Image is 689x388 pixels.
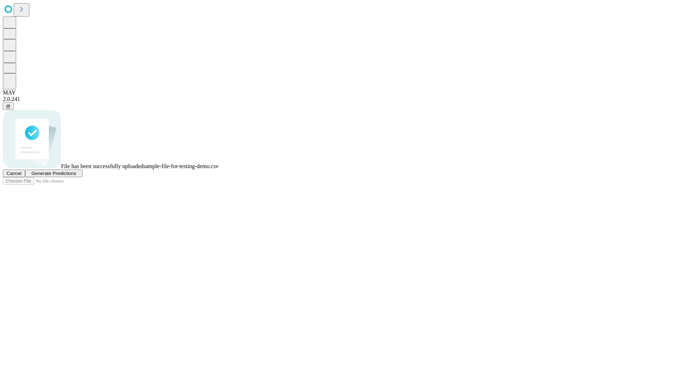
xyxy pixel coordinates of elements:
button: @ [3,102,14,110]
div: MAY [3,89,686,96]
button: Cancel [3,170,25,177]
span: Generate Predictions [31,171,76,176]
span: @ [6,103,11,109]
span: File has been successfully uploaded [61,163,143,169]
span: sample-file-for-testing-demo.csv [143,163,219,169]
button: Generate Predictions [25,170,83,177]
span: Cancel [6,171,22,176]
div: 2.0.241 [3,96,686,102]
